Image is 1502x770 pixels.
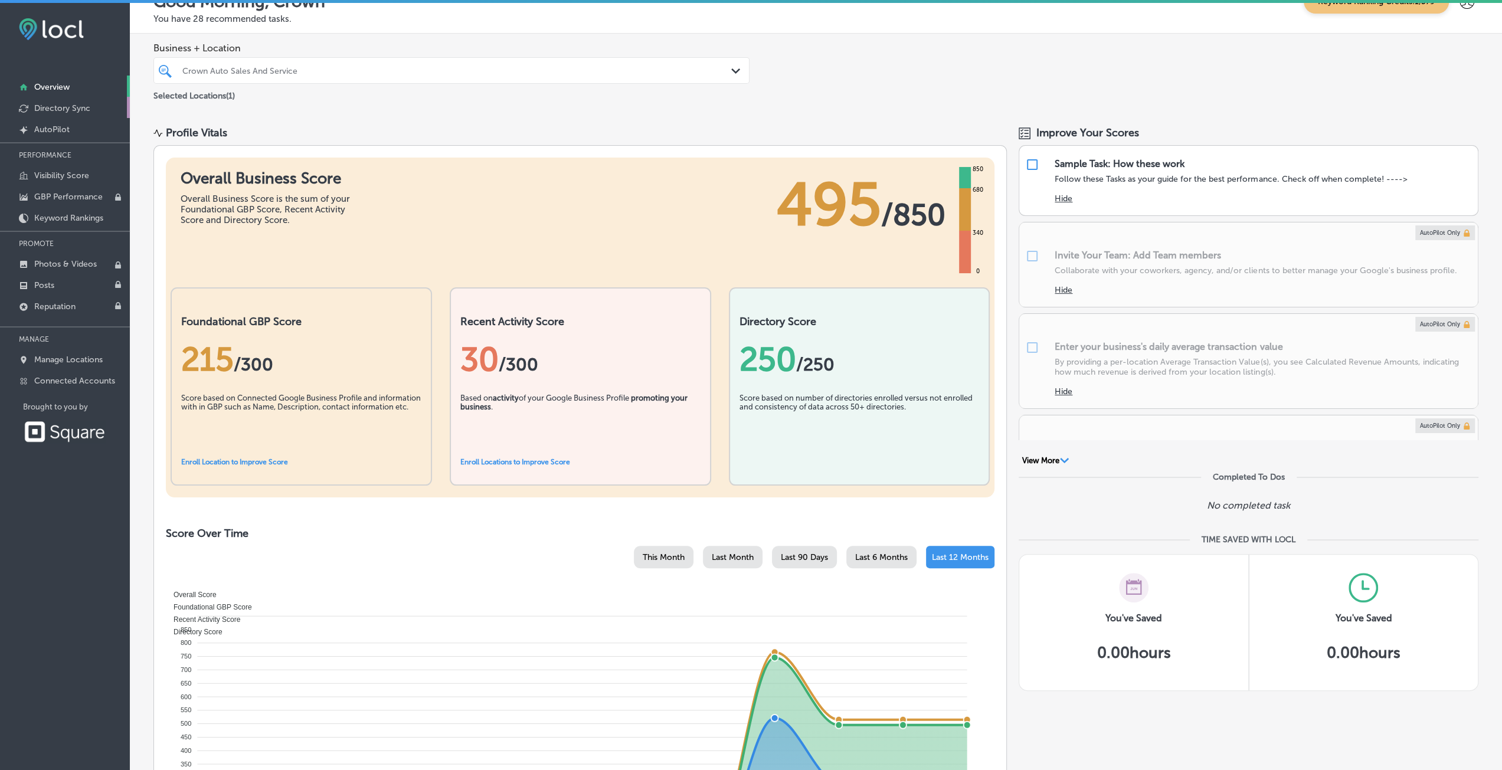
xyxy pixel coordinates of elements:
[970,185,986,195] div: 680
[970,165,986,174] div: 850
[166,527,994,540] h2: Score Over Time
[181,706,191,713] tspan: 550
[712,552,754,562] span: Last Month
[974,267,982,276] div: 0
[1097,644,1170,662] h5: 0.00 hours
[1019,456,1072,466] button: View More
[1055,158,1184,169] div: Sample Task: How these work
[166,126,227,139] div: Profile Vitals
[932,552,989,562] span: Last 12 Months
[34,192,103,202] p: GBP Performance
[19,18,84,40] img: fda3e92497d09a02dc62c9cd864e3231.png
[796,354,835,375] span: /250
[881,197,945,232] span: / 850
[181,458,288,466] a: Enroll Location to Improve Score
[165,591,217,599] span: Overall Score
[153,42,750,54] span: Business + Location
[181,315,421,328] h2: Foundational GBP Score
[165,628,222,636] span: Directory Score
[1335,612,1392,624] h3: You've Saved
[460,340,701,379] div: 30
[460,458,570,466] a: Enroll Locations to Improve Score
[34,82,70,92] p: Overview
[181,747,191,754] tspan: 400
[1055,174,1407,184] p: Follow these Tasks as your guide for the best performance. Check off when complete! ---->
[181,760,191,767] tspan: 350
[34,259,97,269] p: Photos & Videos
[460,394,688,411] b: promoting your business
[34,124,70,135] p: AutoPilot
[1055,386,1072,397] button: Hide
[1055,194,1072,204] button: Hide
[153,86,235,101] p: Selected Locations ( 1 )
[34,355,103,365] p: Manage Locations
[739,315,980,328] h2: Directory Score
[34,103,90,113] p: Directory Sync
[1036,126,1139,139] span: Improve Your Scores
[23,402,130,411] p: Brought to you by
[181,720,191,727] tspan: 500
[1202,535,1295,545] div: TIME SAVED WITH LOCL
[181,639,191,646] tspan: 800
[181,394,421,453] div: Score based on Connected Google Business Profile and information with in GBP such as Name, Descri...
[234,354,273,375] span: / 300
[34,376,115,386] p: Connected Accounts
[181,666,191,673] tspan: 700
[1327,644,1400,662] h5: 0.00 hours
[182,65,732,76] div: Crown Auto Sales And Service
[181,625,191,633] tspan: 850
[777,169,881,240] span: 495
[460,394,701,453] div: Based on of your Google Business Profile .
[181,693,191,700] tspan: 600
[165,615,240,624] span: Recent Activity Score
[181,680,191,687] tspan: 650
[153,14,1478,24] p: You have 28 recommended tasks.
[739,394,980,453] div: Score based on number of directories enrolled versus not enrolled and consistency of data across ...
[181,653,191,660] tspan: 750
[1105,612,1162,624] h3: You've Saved
[181,194,358,225] div: Overall Business Score is the sum of your Foundational GBP Score, Recent Activity Score and Direc...
[781,552,828,562] span: Last 90 Days
[34,302,76,312] p: Reputation
[34,171,89,181] p: Visibility Score
[1213,472,1285,482] div: Completed To Dos
[181,169,358,188] h1: Overall Business Score
[181,733,191,740] tspan: 450
[1207,500,1290,511] p: No completed task
[460,315,701,328] h2: Recent Activity Score
[739,340,980,379] div: 250
[855,552,908,562] span: Last 6 Months
[493,394,519,402] b: activity
[23,421,106,443] img: Square
[643,552,685,562] span: This Month
[34,213,103,223] p: Keyword Rankings
[1055,285,1072,295] button: Hide
[970,228,986,238] div: 340
[499,354,538,375] span: /300
[34,280,54,290] p: Posts
[165,603,252,611] span: Foundational GBP Score
[181,340,421,379] div: 215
